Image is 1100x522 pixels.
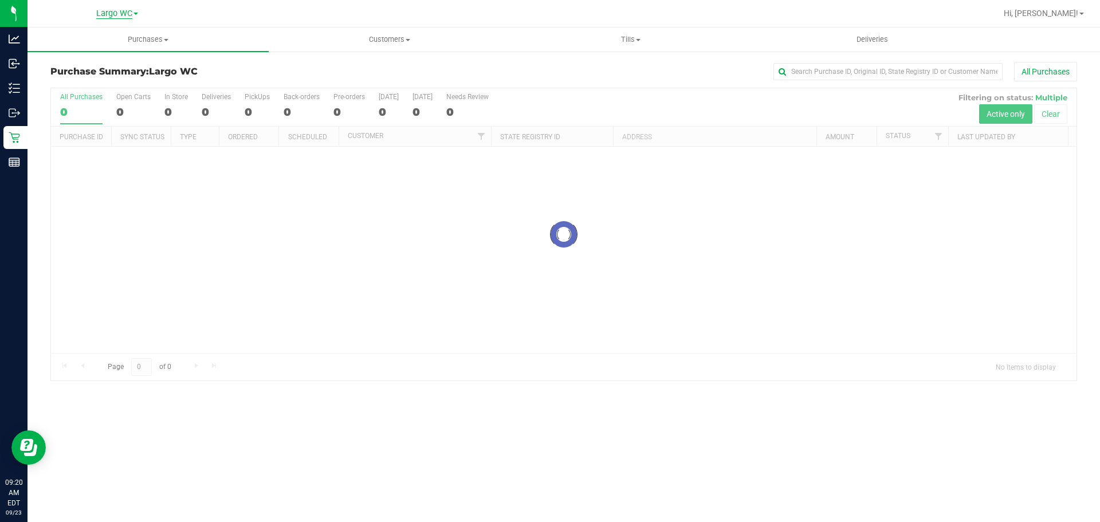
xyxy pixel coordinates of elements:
inline-svg: Outbound [9,107,20,119]
a: Customers [269,28,510,52]
span: Purchases [27,34,269,45]
a: Purchases [27,28,269,52]
span: Tills [510,34,751,45]
p: 09:20 AM EDT [5,477,22,508]
inline-svg: Inventory [9,83,20,94]
iframe: Resource center [11,430,46,465]
input: Search Purchase ID, Original ID, State Registry ID or Customer Name... [773,63,1003,80]
span: Customers [269,34,509,45]
h3: Purchase Summary: [50,66,392,77]
inline-svg: Reports [9,156,20,168]
span: Deliveries [841,34,903,45]
span: Largo WC [149,66,198,77]
a: Deliveries [752,28,993,52]
a: Tills [510,28,751,52]
inline-svg: Analytics [9,33,20,45]
p: 09/23 [5,508,22,517]
button: All Purchases [1014,62,1077,81]
span: Largo WC [96,9,132,19]
inline-svg: Retail [9,132,20,143]
inline-svg: Inbound [9,58,20,69]
span: Hi, [PERSON_NAME]! [1004,9,1078,18]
